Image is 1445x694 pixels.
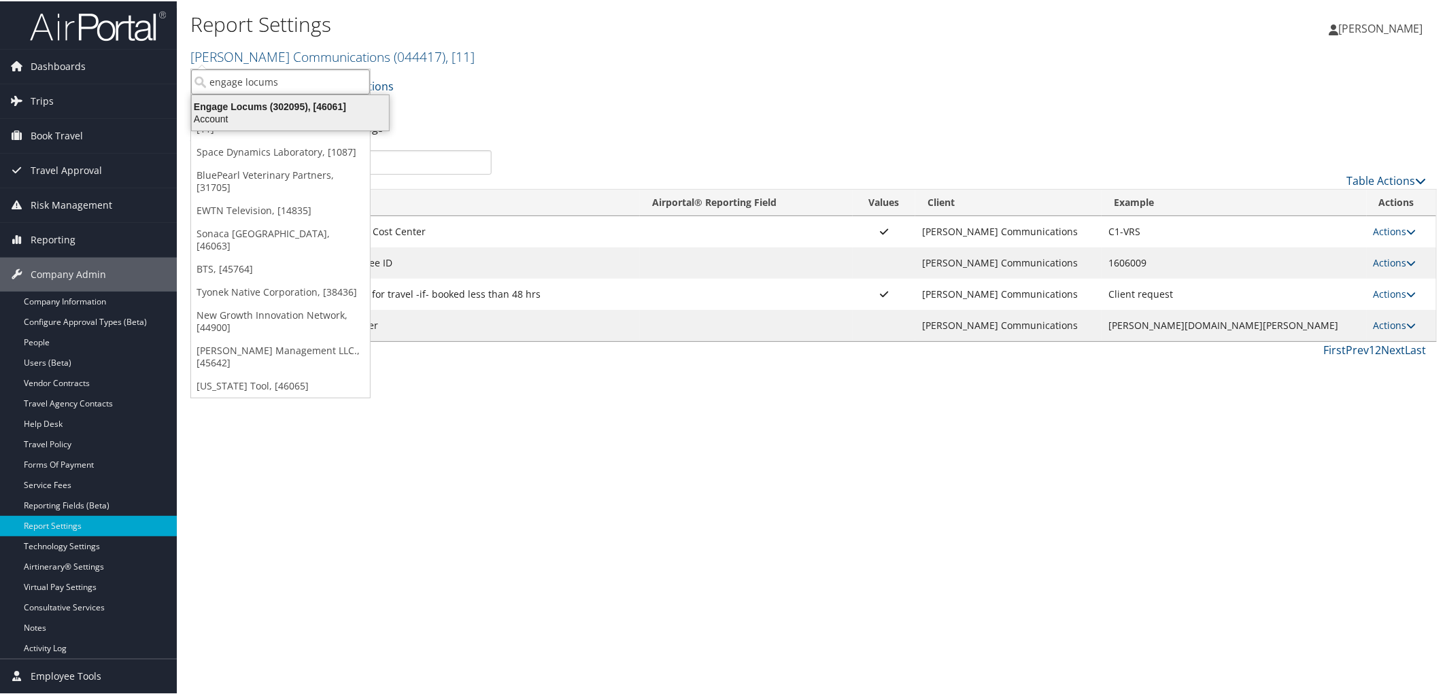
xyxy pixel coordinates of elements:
[1406,341,1427,356] a: Last
[1382,341,1406,356] a: Next
[191,221,370,256] a: Sonaca [GEOGRAPHIC_DATA], [46063]
[191,279,370,302] a: Tyonek Native Corporation, [38436]
[30,9,166,41] img: airportal-logo.png
[191,68,370,93] input: Search Accounts
[853,188,915,215] th: Values
[184,111,397,124] div: Account
[329,277,640,309] td: Reason for travel -if- booked less than 48 hrs
[191,139,370,162] a: Space Dynamics Laboratory, [1087]
[1370,341,1376,356] a: 1
[1329,7,1437,48] a: [PERSON_NAME]
[1324,341,1346,356] a: First
[1374,224,1416,237] a: Actions
[1376,341,1382,356] a: 2
[1102,188,1367,215] th: Example
[915,277,1102,309] td: [PERSON_NAME] Communications
[329,215,640,246] td: Billable Cost Center
[1367,188,1436,215] th: Actions
[1374,255,1416,268] a: Actions
[394,46,445,65] span: ( 044417 )
[191,302,370,338] a: New Growth Innovation Network, [44900]
[1347,172,1427,187] a: Table Actions
[1102,309,1367,340] td: [PERSON_NAME][DOMAIN_NAME][PERSON_NAME]
[184,99,397,111] div: Engage Locums (302095), [46061]
[640,188,853,215] th: Airportal&reg; Reporting Field
[190,9,1021,37] h1: Report Settings
[329,188,640,215] th: Name
[1374,286,1416,299] a: Actions
[31,48,86,82] span: Dashboards
[31,118,83,152] span: Book Travel
[191,162,370,198] a: BluePearl Veterinary Partners, [31705]
[1102,215,1367,246] td: C1-VRS
[1346,341,1370,356] a: Prev
[329,246,640,277] td: Employee ID
[915,309,1102,340] td: [PERSON_NAME] Communications
[329,309,640,340] td: Approver
[191,338,370,373] a: [PERSON_NAME] Management LLC., [45642]
[1339,20,1423,35] span: [PERSON_NAME]
[31,187,112,221] span: Risk Management
[1102,246,1367,277] td: 1606009
[1374,317,1416,330] a: Actions
[31,256,106,290] span: Company Admin
[191,256,370,279] a: BTS, [45764]
[915,215,1102,246] td: [PERSON_NAME] Communications
[915,188,1102,215] th: Client
[190,46,475,65] a: [PERSON_NAME] Communications
[31,658,101,692] span: Employee Tools
[1102,277,1367,309] td: Client request
[915,246,1102,277] td: [PERSON_NAME] Communications
[31,152,102,186] span: Travel Approval
[191,198,370,221] a: EWTN Television, [14835]
[31,222,75,256] span: Reporting
[31,83,54,117] span: Trips
[191,373,370,396] a: [US_STATE] Tool, [46065]
[445,46,475,65] span: , [ 11 ]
